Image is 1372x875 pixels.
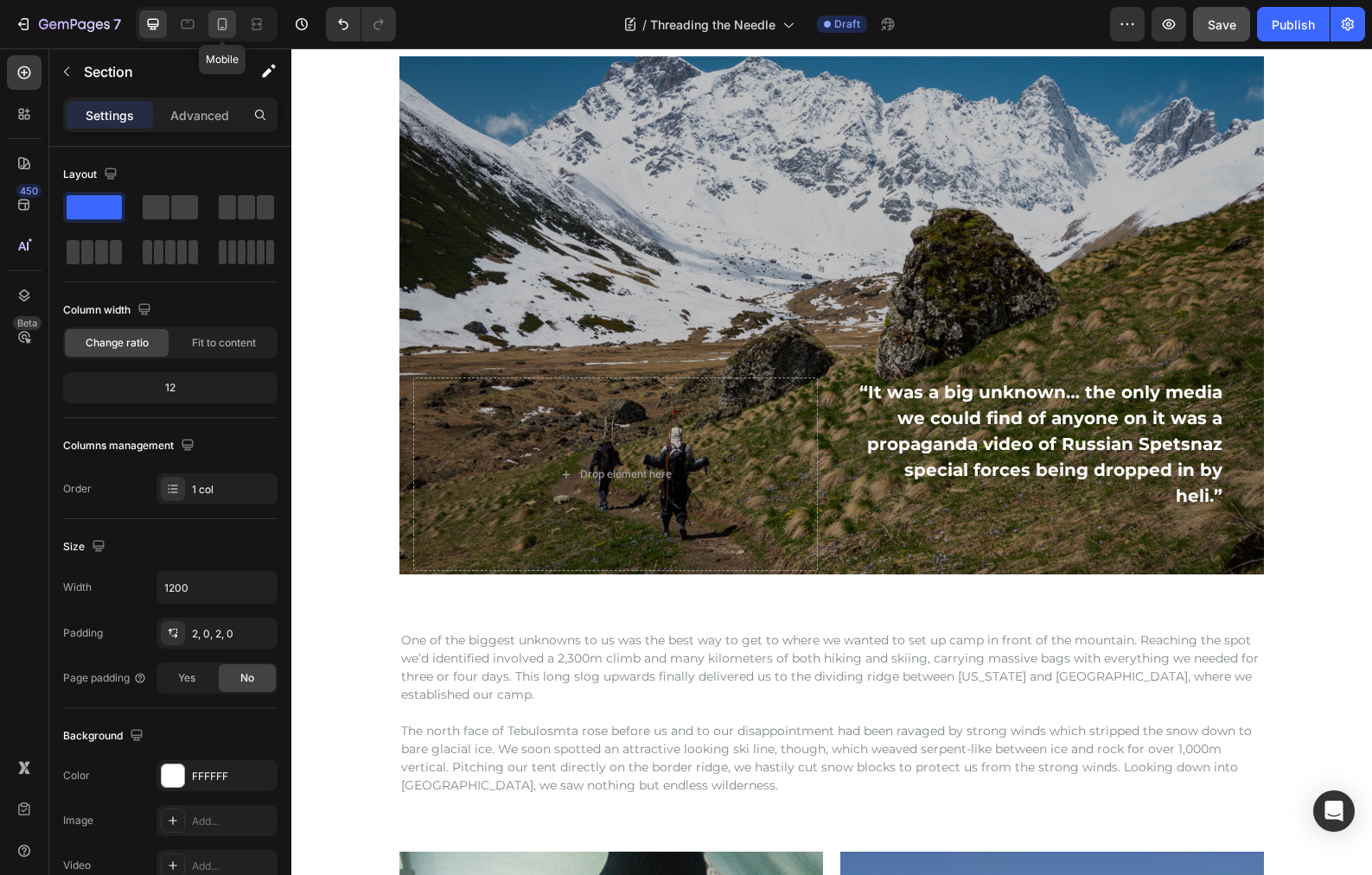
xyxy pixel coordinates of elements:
[63,481,92,497] div: Order
[86,335,149,351] span: Change ratio
[86,106,134,124] p: Settings
[113,14,121,35] p: 7
[157,572,277,603] input: Auto
[1257,7,1330,41] button: Publish
[834,16,860,32] span: Draft
[1313,790,1355,832] div: Open Intercom Messenger
[650,16,775,34] span: Threading the Needle
[170,106,229,124] p: Advanced
[110,583,971,656] p: One of the biggest unknowns to us was the best way to get to where we wanted to set up camp in fr...
[240,670,254,686] span: No
[63,163,121,187] div: Layout
[1193,7,1250,41] button: Save
[192,626,273,642] div: 2, 0, 2, 0
[7,7,129,41] button: 7
[67,376,274,400] div: 12
[1208,17,1236,32] span: Save
[13,316,41,330] div: Beta
[63,670,147,686] div: Page padding
[192,769,273,784] div: FFFFFF
[63,858,91,873] div: Video
[63,813,93,828] div: Image
[192,482,273,498] div: 1 col
[63,299,155,322] div: Column width
[289,419,380,433] div: Drop element here
[192,335,256,351] span: Fit to content
[63,725,147,748] div: Background
[63,625,103,641] div: Padding
[326,7,396,41] div: Undo/Redo
[642,16,647,34] span: /
[63,580,92,595] div: Width
[192,814,273,829] div: Add...
[63,768,90,783] div: Color
[566,331,931,460] p: “It was a big unknown… the only media we could find of anyone on it was a propaganda video of Rus...
[84,61,226,82] p: Section
[291,48,1372,875] iframe: Design area
[1272,16,1315,34] div: Publish
[110,674,971,746] p: The north face of Tebulosmta rose before us and to our disappointment had been ravaged by strong ...
[63,536,109,559] div: Size
[16,184,41,198] div: 450
[178,670,195,686] span: Yes
[192,859,273,874] div: Add...
[63,434,198,458] div: Columns management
